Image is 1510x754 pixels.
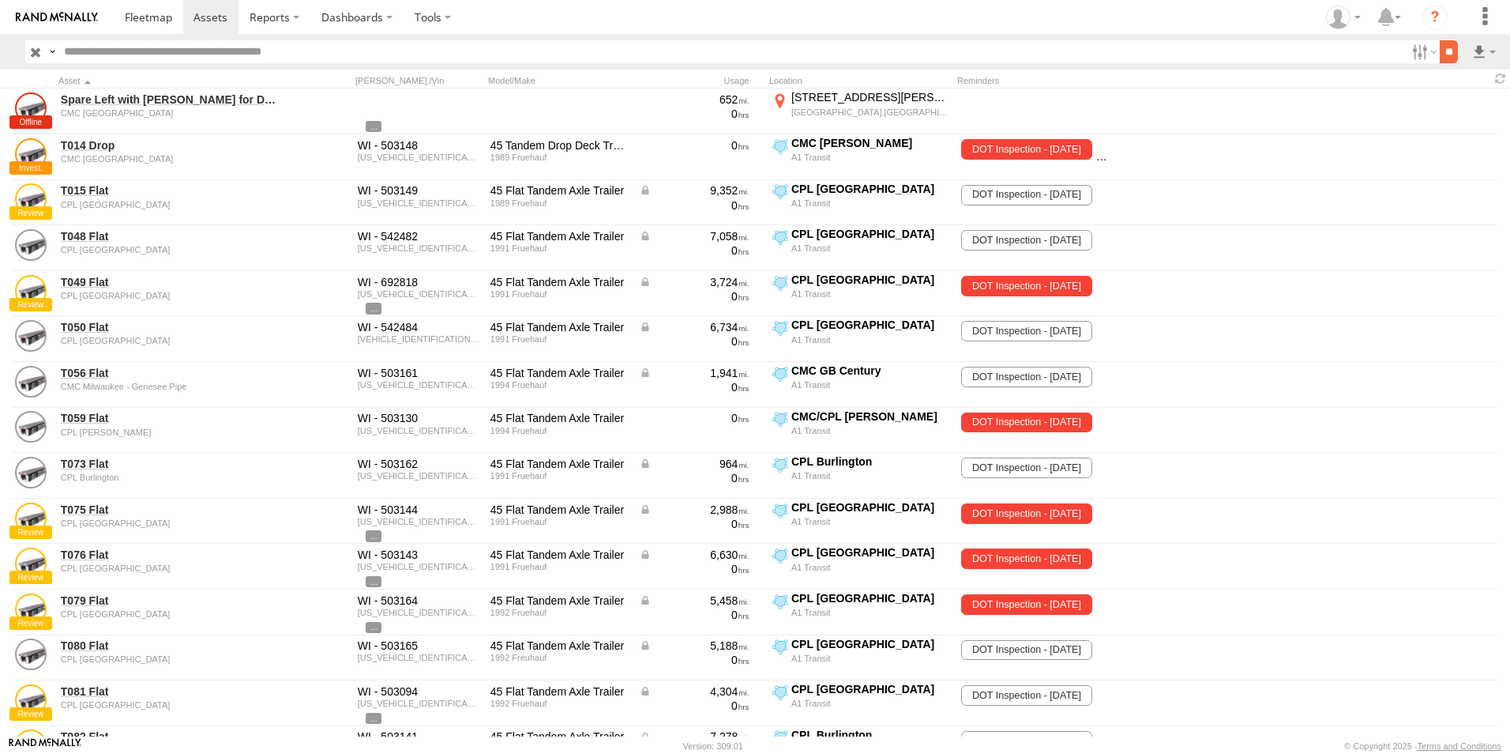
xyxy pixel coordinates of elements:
[355,75,482,86] div: [PERSON_NAME]./Vin
[15,275,47,307] a: View Asset Details
[358,289,479,299] div: 1H2P04521MW003404
[639,471,749,485] div: 0
[15,684,47,716] a: View Asset Details
[791,379,948,390] div: A1 Transit
[490,426,628,435] div: 1994 Fruehauf
[61,411,277,425] a: T059 Flat
[15,320,47,352] a: View Asset Details
[366,713,381,724] span: View Asset Details to show all tags
[61,503,277,517] a: T075 Flat
[358,320,479,334] div: WI - 542484
[358,503,479,517] div: WI - 503144
[490,653,628,662] div: 1992 Freuhauf
[15,639,47,670] a: View Asset Details
[490,153,628,162] div: 1989 Fruehauf
[791,182,948,196] div: CPL [GEOGRAPHIC_DATA]
[1471,40,1497,63] label: Export results as...
[61,518,277,528] div: undefined
[961,276,1091,296] span: DOT Inspection - 04/01/2025
[639,289,749,303] div: 0
[769,90,951,133] label: Click to View Current Location
[490,594,628,608] div: 45 Flat Tandem Axle Trailer
[46,40,58,63] label: Search Query
[358,653,479,662] div: 1H2P04523NW026202
[639,653,749,667] div: 0
[791,728,948,742] div: CPL Burlington
[769,182,951,224] label: Click to View Current Location
[366,121,381,132] span: View Asset Details to show all tags
[15,92,47,124] a: View Asset Details
[61,609,277,619] div: undefined
[791,637,948,651] div: CPL [GEOGRAPHIC_DATA]
[639,275,749,289] div: Data from Vehicle CANbus
[61,457,277,471] a: T073 Flat
[490,289,628,299] div: 1991 Fruehauf
[358,426,479,435] div: 1H2P0452XRW075001
[490,457,628,471] div: 45 Flat Tandem Axle Trailer
[358,562,479,571] div: 1H2P04525MW053805
[769,364,951,406] label: Click to View Current Location
[358,594,479,608] div: WI - 503164
[490,198,628,208] div: 1989 Fruehauf
[1418,741,1501,751] a: Terms and Conditions
[490,183,628,198] div: 45 Flat Tandem Axle Trailer
[358,699,479,708] div: 1H2P04525NW026203
[490,366,628,380] div: 45 Flat Tandem Axle Trailer
[61,275,277,289] a: T049 Flat
[490,729,628,744] div: 45 Flat Tandem Axle Trailer
[961,594,1091,615] span: DOT Inspection - 04/01/2025
[791,653,948,664] div: A1 Transit
[358,198,479,208] div: 1H5P04525KM041102
[490,471,628,481] div: 1991 Fruehauf
[61,245,277,254] div: undefined
[15,594,47,625] a: View Asset Details
[61,154,277,164] div: undefined
[61,108,277,118] div: undefined
[61,183,277,198] a: T015 Flat
[639,320,749,334] div: Data from Vehicle CANbus
[1491,71,1510,86] span: Refresh
[769,500,951,543] label: Click to View Current Location
[61,639,277,653] a: T080 Flat
[639,729,749,744] div: Data from Vehicle CANbus
[791,136,948,150] div: CMC [PERSON_NAME]
[366,303,381,314] span: View Asset Details to show all tags
[639,229,749,243] div: Data from Vehicle CANbus
[1096,139,1226,160] span: DOT Inspection - 06/01/2025
[791,607,948,618] div: A1 Transit
[791,334,948,345] div: A1 Transit
[61,428,277,437] div: undefined
[358,229,479,243] div: WI - 542482
[15,229,47,261] a: View Asset Details
[61,229,277,243] a: T048 Flat
[791,409,948,424] div: CMC/CPL [PERSON_NAME]
[637,75,763,86] div: Usage
[490,699,628,708] div: 1992 Fruehauf
[358,729,479,744] div: WI - 503141
[961,321,1091,341] span: DOT Inspection - 02/28/2026
[639,684,749,699] div: Data from Vehicle CANbus
[61,564,277,573] div: undefined
[639,562,749,576] div: 0
[490,517,628,526] div: 1991 Fruehauf
[366,622,381,633] span: View Asset Details to show all tags
[358,639,479,653] div: WI - 503165
[358,471,479,481] div: 1H2P0452XMW053802
[58,75,280,86] div: Click to Sort
[791,90,948,104] div: [STREET_ADDRESS][PERSON_NAME]
[358,243,479,253] div: 1H2P04523MW003405
[769,591,951,634] label: Click to View Current Location
[61,138,277,153] a: T014 Drop
[1344,741,1501,751] div: © Copyright 2025 -
[791,545,948,560] div: CPL [GEOGRAPHIC_DATA]
[791,198,948,209] div: A1 Transit
[61,92,277,107] a: Spare Left with [PERSON_NAME] for Drop Deck
[490,411,628,425] div: 45 Flat Tandem Axle Trailer
[961,640,1091,661] span: DOT Inspection - 05/31/2026
[490,380,628,390] div: 1994 Fruehauf
[490,334,628,344] div: 1991 Fruehauf
[358,411,479,425] div: WI - 503130
[61,548,277,562] a: T076 Flat
[639,503,749,517] div: Data from Vehicle CANbus
[639,92,749,107] div: 652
